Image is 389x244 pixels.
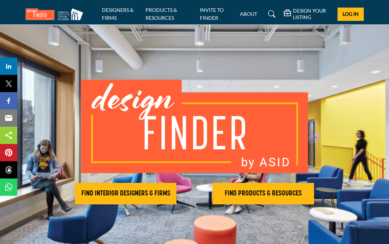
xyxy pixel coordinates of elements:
[213,183,314,204] button: FIND PRODUCTS & RESOURCES
[261,8,280,20] a: Search
[337,8,363,21] button: Log In
[215,189,312,198] h2: FIND PRODUCTS & RESOURCES
[293,8,332,21] h5: DESIGN YOUR LISTING
[343,11,359,17] span: Log In
[284,8,332,21] div: DESIGN YOUR LISTING
[26,8,87,20] img: Site Logo
[146,7,177,21] a: PRODUCTS & RESOURCES
[81,80,308,173] img: image
[75,183,176,204] button: FIND INTERIOR DESIGNERS & FIRMS
[240,11,257,17] a: ABOUT
[77,189,174,198] h2: FIND INTERIOR DESIGNERS & FIRMS
[200,7,224,21] a: INVITE TO FINDER
[102,7,134,21] a: DESIGNERS & FIRMS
